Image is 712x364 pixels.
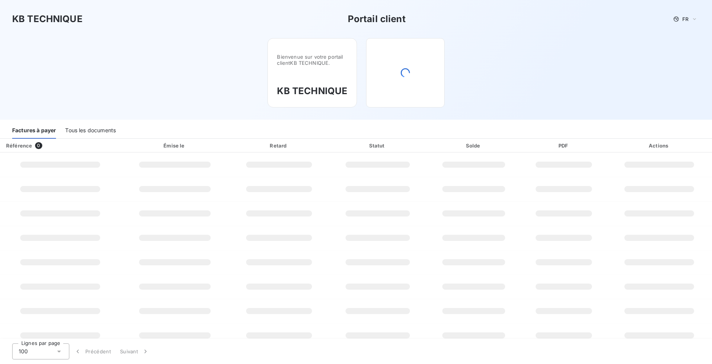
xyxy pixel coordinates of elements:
span: FR [682,16,688,22]
div: Factures à payer [12,123,56,139]
span: 0 [35,142,42,149]
h3: KB TECHNIQUE [12,12,83,26]
button: Précédent [69,343,115,359]
span: Bienvenue sur votre portail client KB TECHNIQUE . [277,54,347,66]
div: Solde [428,142,520,149]
div: Retard [230,142,327,149]
h3: KB TECHNIQUE [277,84,347,98]
div: Référence [6,143,32,149]
span: 100 [19,348,28,355]
div: PDF [523,142,605,149]
div: Statut [330,142,425,149]
div: Tous les documents [65,123,116,139]
button: Suivant [115,343,154,359]
div: Émise le [122,142,227,149]
h3: Portail client [348,12,406,26]
div: Actions [608,142,710,149]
